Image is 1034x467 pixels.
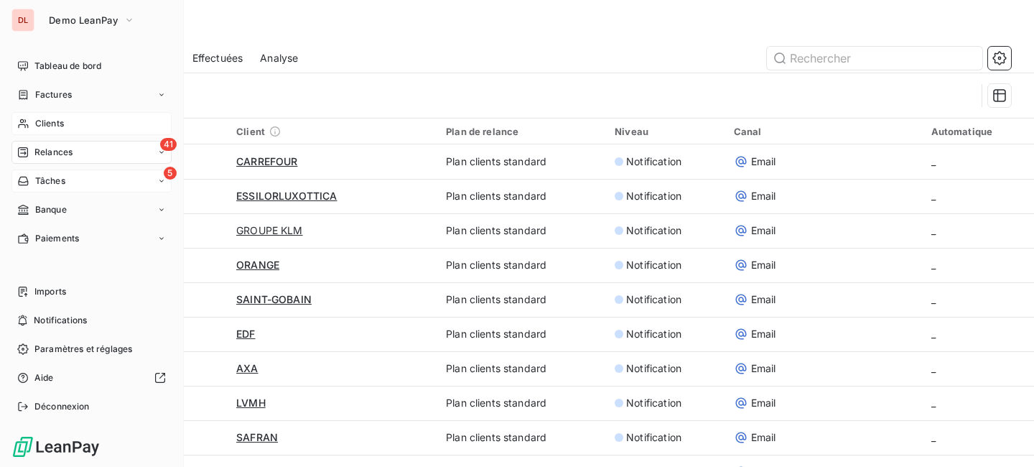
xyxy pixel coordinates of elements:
span: GROUPE KLM [236,223,303,238]
span: Effectuées [192,51,243,65]
td: Plan clients standard [437,179,606,213]
span: Email [751,154,776,169]
span: _ [931,362,936,374]
span: AXA [236,362,258,374]
span: _ [931,328,936,340]
span: Email [751,189,776,203]
td: Plan clients standard [437,213,606,248]
span: Notification [626,223,681,238]
span: Déconnexion [34,400,90,413]
span: Banque [35,203,67,216]
td: Plan clients standard [437,248,606,282]
span: 5 [164,167,177,180]
span: Tableau de bord [34,60,101,73]
input: Rechercher [767,47,982,70]
span: Notification [626,292,681,307]
span: _ [931,190,936,202]
td: Plan clients standard [437,282,606,317]
span: SAINT-GOBAIN [236,293,312,305]
span: _ [931,397,936,409]
span: EDF [236,328,255,340]
span: Notification [626,430,681,445]
img: Logo LeanPay [11,435,101,458]
span: Relances [34,146,73,159]
span: Demo LeanPay [49,14,118,26]
span: _ [931,431,936,443]
td: Plan clients standard [437,386,606,420]
span: ORANGE [236,259,279,271]
span: Notifications [34,314,87,327]
span: Email [751,327,776,341]
span: Clients [35,117,64,130]
span: Client [236,126,265,137]
span: Email [751,292,776,307]
iframe: Intercom live chat [985,418,1020,453]
div: Niveau [615,126,717,137]
span: Email [751,258,776,272]
div: Canal [734,126,914,137]
td: Plan clients standard [437,420,606,455]
span: 41 [160,138,177,151]
div: Automatique [931,126,1025,137]
span: Email [751,430,776,445]
span: CARREFOUR [236,155,297,167]
span: Analyse [260,51,298,65]
span: Paiements [35,232,79,245]
div: Plan de relance [446,126,597,137]
span: Paramètres et réglages [34,343,132,356]
span: Email [751,361,776,376]
span: Email [751,396,776,410]
td: Plan clients standard [437,351,606,386]
span: Email [751,223,776,238]
span: _ [931,293,936,305]
span: Notification [626,396,681,410]
span: SAFRAN [236,431,278,443]
span: ESSILORLUXOTTICA [236,190,337,202]
div: DL [11,9,34,32]
span: Notification [626,258,681,272]
span: Tâches [35,175,65,188]
span: _ [931,224,936,236]
span: Notification [626,189,681,203]
td: Plan clients standard [437,317,606,351]
a: Aide [11,366,172,389]
span: Notification [626,154,681,169]
span: Notification [626,361,681,376]
span: Factures [35,88,72,101]
span: _ [931,155,936,167]
span: LVMH [236,397,266,409]
span: Aide [34,371,54,384]
span: Imports [34,285,66,298]
span: Notification [626,327,681,341]
td: Plan clients standard [437,144,606,179]
span: _ [931,259,936,271]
